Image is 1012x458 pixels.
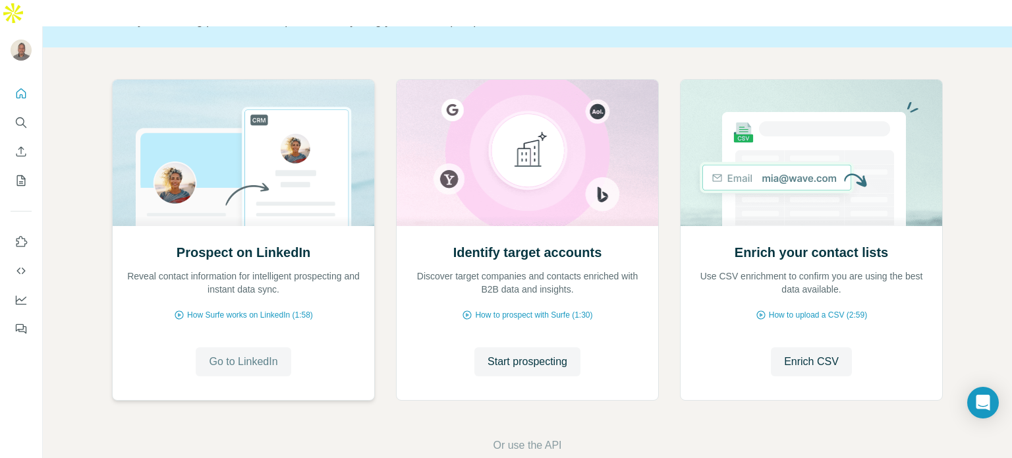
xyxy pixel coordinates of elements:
[735,243,888,262] h2: Enrich your contact lists
[11,82,32,105] button: Quick start
[769,309,867,321] span: How to upload a CSV (2:59)
[694,270,929,296] p: Use CSV enrichment to confirm you are using the best data available.
[11,140,32,163] button: Enrich CSV
[177,243,310,262] h2: Prospect on LinkedIn
[187,309,313,321] span: How Surfe works on LinkedIn (1:58)
[126,270,361,296] p: Reveal contact information for intelligent prospecting and instant data sync.
[475,309,592,321] span: How to prospect with Surfe (1:30)
[453,243,602,262] h2: Identify target accounts
[112,80,375,226] img: Prospect on LinkedIn
[396,80,659,226] img: Identify target accounts
[784,354,839,370] span: Enrich CSV
[493,438,561,453] button: Or use the API
[488,354,567,370] span: Start prospecting
[771,347,852,376] button: Enrich CSV
[967,387,999,418] div: Open Intercom Messenger
[474,347,580,376] button: Start prospecting
[410,270,645,296] p: Discover target companies and contacts enriched with B2B data and insights.
[680,80,943,226] img: Enrich your contact lists
[196,347,291,376] button: Go to LinkedIn
[11,169,32,192] button: My lists
[11,111,32,134] button: Search
[209,354,277,370] span: Go to LinkedIn
[11,288,32,312] button: Dashboard
[11,259,32,283] button: Use Surfe API
[11,230,32,254] button: Use Surfe on LinkedIn
[11,317,32,341] button: Feedback
[11,40,32,61] img: Avatar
